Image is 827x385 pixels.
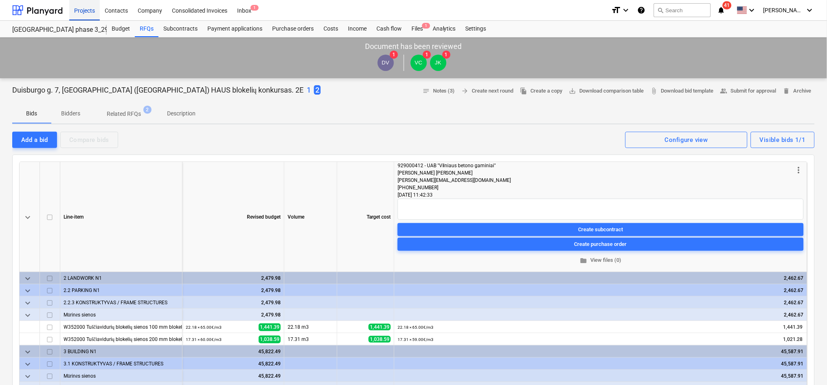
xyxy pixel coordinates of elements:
[22,109,42,118] p: Bids
[398,370,804,382] div: 45,587.91
[720,87,728,95] span: people_alt
[398,337,433,342] small: 17.31 × 59.00€ / m3
[422,87,430,95] span: notes
[780,85,815,97] button: Archive
[398,191,804,199] div: [DATE] 11:42:33
[517,85,566,97] button: Create a copy
[337,162,394,272] div: Target cost
[401,256,801,265] span: View files (0)
[186,272,281,284] div: 2,479.98
[717,5,726,15] i: notifications
[422,23,430,29] span: 1
[64,272,179,284] div: 2 LANDWORK N1
[805,5,815,15] i: keyboard_arrow_down
[430,55,446,71] div: Julius Karalius
[625,132,748,148] button: Configure view
[107,21,135,37] a: Budget
[23,359,33,369] span: keyboard_arrow_down
[621,5,631,15] i: keyboard_arrow_down
[398,345,804,358] div: 45,587.91
[398,184,794,191] div: [PHONE_NUMBER]
[23,274,33,283] span: keyboard_arrow_down
[64,296,179,308] div: 2.2.3 KONSTRUKTYVAS / FRAME STRUCTURES
[23,212,33,222] span: keyboard_arrow_down
[462,87,469,95] span: arrow_forward
[398,162,794,169] div: 929000412 - UAB "Vilniaus betono gaminiai"
[398,296,804,309] div: 2,462.67
[419,85,458,97] button: Notes (3)
[135,21,158,37] a: RFQs
[12,85,304,95] p: Duisburgo g. 7, [GEOGRAPHIC_DATA] ([GEOGRAPHIC_DATA]) HAUS blokelių konkursas. 2E
[319,21,343,37] a: Costs
[64,284,179,296] div: 2.2 PARKING N1
[569,87,576,95] span: save_alt
[390,51,398,59] span: 1
[369,336,391,343] span: 1,038.59
[365,42,462,51] p: Document has been reviewed
[378,55,394,71] div: Dovydas Vaicius
[783,87,790,95] span: delete
[186,325,222,330] small: 22.18 × 65.00€ / m3
[343,21,372,37] div: Income
[783,86,812,96] span: Archive
[12,26,97,34] div: [GEOGRAPHIC_DATA] phase 3_2901993/2901994/2901995
[665,135,708,145] div: Configure view
[723,1,732,9] span: 41
[64,358,179,370] div: 3.1 KONSTRUKTYVAS / FRAME STRUCTURES
[398,325,433,330] small: 22.18 × 65.00€ / m3
[307,85,311,95] button: 1
[442,51,451,59] span: 1
[158,21,202,37] a: Subcontracts
[143,106,152,114] span: 2
[435,60,442,66] span: JK
[186,284,281,296] div: 2,479.98
[259,323,281,331] span: 1,441.39
[786,346,827,385] iframe: Chat Widget
[21,135,48,145] div: Add a bid
[398,223,804,236] button: Create subcontract
[64,345,179,357] div: 3 BUILDING N1
[423,51,431,59] span: 1
[372,21,407,37] div: Cash flow
[398,358,804,370] div: 45,587.91
[398,169,794,177] div: [PERSON_NAME] [PERSON_NAME]
[284,162,337,272] div: Volume
[382,60,389,66] span: DV
[428,21,461,37] a: Analytics
[64,309,179,321] div: Mūrinės sienos
[251,5,259,11] span: 1
[783,336,804,343] span: 1,021.28
[654,3,711,17] button: Search
[107,110,141,118] p: Related RFQs
[64,333,179,345] div: W352000 Tuščiavidurių blokelių sienos 200 mm blokeliai. Kiekis be angų. Haus SM6 (+6%)
[520,86,563,96] span: Create a copy
[23,298,33,308] span: keyboard_arrow_down
[415,60,422,66] span: VC
[398,284,804,296] div: 2,462.67
[186,337,222,342] small: 17.31 × 60.00€ / m3
[578,225,623,234] div: Create subcontract
[398,177,511,183] span: [PERSON_NAME][EMAIL_ADDRESS][DOMAIN_NAME]
[647,85,717,97] a: Download bid template
[202,21,267,37] a: Payment applications
[60,162,183,272] div: Line-item
[398,254,804,267] button: View files (0)
[61,109,81,118] p: Bidders
[186,296,281,309] div: 2,479.98
[794,165,804,175] span: more_vert
[23,310,33,320] span: keyboard_arrow_down
[167,109,196,118] p: Description
[760,135,806,145] div: Visible bids 1/1
[763,7,804,13] span: [PERSON_NAME]
[186,358,281,370] div: 45,822.49
[23,347,33,357] span: keyboard_arrow_down
[422,86,455,96] span: Notes (3)
[407,21,428,37] a: Files1
[658,7,664,13] span: search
